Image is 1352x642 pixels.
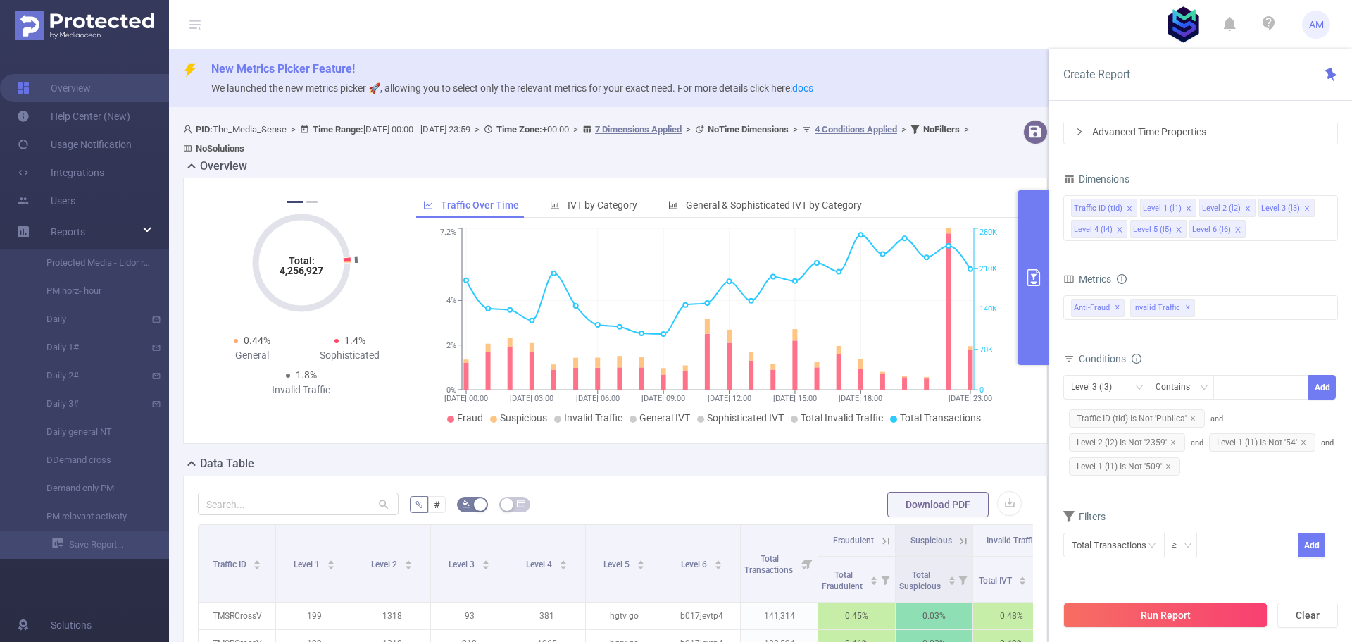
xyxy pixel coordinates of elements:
div: Level 1 (l1) [1143,199,1182,218]
i: icon: caret-down [254,564,261,568]
span: Traffic ID (tid) Is Not 'Publica' [1069,409,1205,428]
li: Traffic ID (tid) [1071,199,1137,217]
span: ✕ [1115,300,1120,316]
div: icon: rightAdvanced Time Properties [1064,120,1337,144]
div: Sort [637,558,645,567]
p: 141,314 [741,603,818,629]
span: Total Invalid Traffic [801,412,883,424]
span: ✕ [1185,300,1191,316]
span: > [470,124,484,135]
span: # [434,499,440,510]
b: Time Zone: [496,124,542,135]
div: Level 3 (l3) [1261,199,1300,218]
span: Level 3 [449,560,477,569]
b: No Filters [923,124,960,135]
div: Sort [1018,574,1027,583]
span: General & Sophisticated IVT by Category [686,199,862,211]
i: icon: down [1200,383,1208,393]
i: icon: caret-up [870,574,877,579]
span: The_Media_Sense [DATE] 00:00 - [DATE] 23:59 +00:00 [183,124,973,154]
b: Time Range: [313,124,363,135]
i: icon: bar-chart [668,200,678,210]
span: Level 1 (l1) Is Not '509' [1069,457,1180,476]
i: icon: bg-colors [462,500,470,508]
span: We launched the new metrics picker 🚀, allowing you to select only the relevant metrics for your e... [211,82,813,94]
i: icon: table [517,500,525,508]
button: Download PDF [887,492,989,517]
i: Filter menu [1030,557,1050,602]
span: Traffic Over Time [441,199,519,211]
div: Level 5 (l5) [1133,221,1172,239]
span: Metrics [1063,273,1111,285]
div: Level 2 (l2) [1202,199,1241,218]
tspan: [DATE] 12:00 [707,394,751,403]
span: and [1063,414,1223,447]
tspan: [DATE] 18:00 [839,394,882,403]
span: Total Transactions [744,554,795,575]
button: 1 [287,201,303,203]
tspan: Total: [288,255,314,266]
p: 381 [508,603,585,629]
span: > [682,124,695,135]
input: Search... [198,493,399,515]
span: Level 2 (l2) Is Not '2359' [1069,433,1185,452]
div: Sort [714,558,722,567]
span: Conditions [1079,353,1141,364]
i: icon: caret-up [327,558,334,562]
img: Protected Media [15,11,154,40]
i: icon: close [1244,205,1251,214]
button: Add [1298,533,1325,557]
button: 2 [306,201,318,203]
i: icon: caret-down [1019,579,1027,584]
span: Fraudulent [833,536,874,545]
tspan: 4,256,927 [280,265,323,276]
i: Filter menu [875,557,895,602]
div: Sort [404,558,413,567]
span: Dimensions [1063,173,1129,185]
p: 199 [276,603,353,629]
span: Traffic ID [213,560,249,569]
span: Fraud [457,412,483,424]
a: Overview [17,74,91,102]
span: Invalid Traffic [564,412,622,424]
a: Save Report... [52,531,169,559]
i: icon: close [1185,205,1192,214]
p: 1318 [353,603,430,629]
a: DDemand cross [28,446,152,474]
span: Total IVT [979,576,1014,586]
h2: Data Table [200,455,254,472]
span: Suspicious [500,412,547,424]
i: icon: close [1170,439,1177,446]
b: PID: [196,124,213,135]
span: New Metrics Picker Feature! [211,62,355,75]
button: Run Report [1063,603,1267,628]
span: Level 4 [526,560,554,569]
span: AM [1309,11,1324,39]
a: Usage Notification [17,130,132,159]
i: icon: caret-down [714,564,722,568]
span: > [960,124,973,135]
div: Sort [482,558,490,567]
a: Reports [51,218,85,246]
i: icon: caret-down [327,564,334,568]
i: icon: down [1184,541,1192,551]
tspan: 70K [979,345,993,354]
li: Level 5 (l5) [1130,220,1187,238]
tspan: 4% [446,296,456,305]
li: Level 6 (l6) [1189,220,1246,238]
i: Filter menu [953,557,972,602]
span: IVT by Category [568,199,637,211]
div: ≥ [1172,533,1187,557]
a: Protected Media - Lidor report [28,249,152,277]
a: PM horz- hour [28,277,152,305]
i: icon: caret-up [482,558,489,562]
a: Daily general NT [28,418,152,446]
span: Total Transactions [900,412,981,424]
i: icon: caret-down [482,564,489,568]
li: Level 4 (l4) [1071,220,1127,238]
tspan: [DATE] 15:00 [772,394,816,403]
a: Daily 1# [28,333,152,362]
span: Total Fraudulent [822,570,865,591]
i: icon: info-circle [1117,274,1127,284]
i: icon: caret-down [637,564,644,568]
